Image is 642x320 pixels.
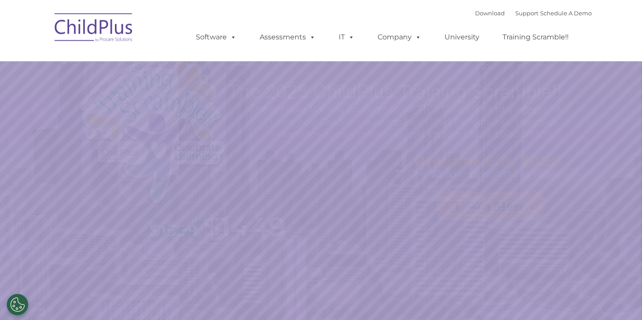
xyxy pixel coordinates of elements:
a: Assessments [251,28,325,46]
a: Schedule A Demo [541,10,592,17]
a: Download [475,10,505,17]
button: Cookies Settings [7,294,28,316]
font: | [475,10,592,17]
a: IT [330,28,364,46]
a: Company [369,28,430,46]
a: Support [516,10,539,17]
a: Software [187,28,246,46]
a: University [436,28,489,46]
a: Training Scramble!! [494,28,578,46]
img: ChildPlus by Procare Solutions [50,7,138,51]
a: Learn More [436,192,544,220]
